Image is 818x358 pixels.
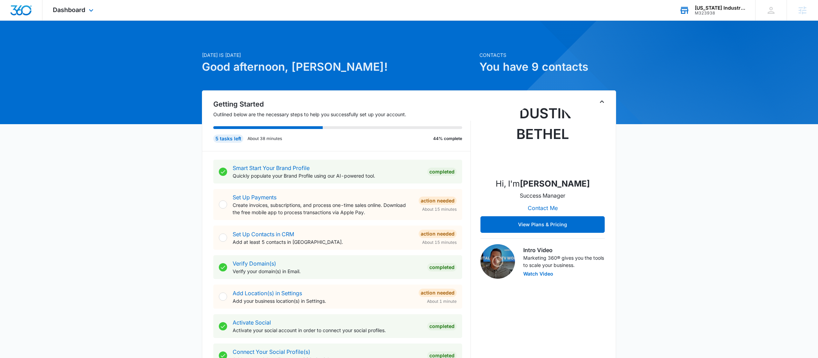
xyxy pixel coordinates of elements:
[480,216,605,233] button: View Plans & Pricing
[233,319,271,326] a: Activate Social
[496,178,590,190] p: Hi, I'm
[233,201,413,216] p: Create invoices, subscriptions, and process one-time sales online. Download the free mobile app t...
[247,136,282,142] p: About 38 minutes
[233,165,310,171] a: Smart Start Your Brand Profile
[521,200,565,216] button: Contact Me
[202,59,475,75] h1: Good afternoon, [PERSON_NAME]!
[213,135,243,143] div: 5 tasks left
[598,98,606,106] button: Toggle Collapse
[213,111,471,118] p: Outlined below are the necessary steps to help you successfully set up your account.
[695,11,745,16] div: account id
[233,238,413,246] p: Add at least 5 contacts in [GEOGRAPHIC_DATA].
[233,327,422,334] p: Activate your social account in order to connect your social profiles.
[419,230,457,238] div: Action Needed
[508,103,577,172] img: Dustin Bethel
[427,298,457,305] span: About 1 minute
[427,322,457,330] div: Completed
[233,268,422,275] p: Verify your domain(s) in Email.
[523,254,605,269] p: Marketing 360® gives you the tools to scale your business.
[520,191,565,200] p: Success Manager
[419,197,457,205] div: Action Needed
[479,59,616,75] h1: You have 9 contacts
[427,263,457,271] div: Completed
[695,5,745,11] div: account name
[53,6,85,13] span: Dashboard
[422,239,457,246] span: About 15 minutes
[233,231,294,238] a: Set Up Contacts in CRM
[433,136,462,142] p: 44% complete
[523,246,605,254] h3: Intro Video
[233,348,310,355] a: Connect Your Social Profile(s)
[233,260,276,267] a: Verify Domain(s)
[419,289,457,297] div: Action Needed
[213,99,471,109] h2: Getting Started
[480,244,515,279] img: Intro Video
[479,51,616,59] p: Contacts
[233,172,422,179] p: Quickly populate your Brand Profile using our AI-powered tool.
[233,194,276,201] a: Set Up Payments
[202,51,475,59] p: [DATE] is [DATE]
[233,297,413,305] p: Add your business location(s) in Settings.
[422,206,457,212] span: About 15 minutes
[233,290,302,297] a: Add Location(s) in Settings
[523,271,553,276] button: Watch Video
[520,179,590,189] strong: [PERSON_NAME]
[427,168,457,176] div: Completed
